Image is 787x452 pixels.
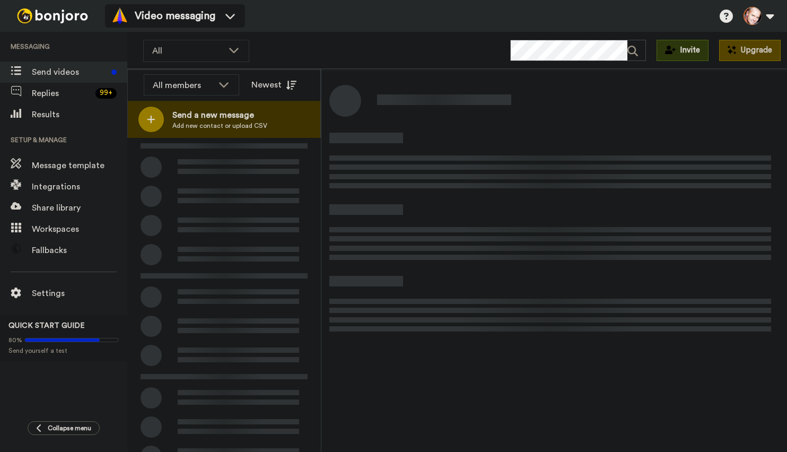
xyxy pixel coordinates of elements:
div: All members [153,79,213,92]
span: Integrations [32,180,127,193]
span: Settings [32,287,127,300]
span: Workspaces [32,223,127,236]
button: Upgrade [719,40,781,61]
button: Collapse menu [28,421,100,435]
span: Results [32,108,127,121]
span: Send videos [32,66,107,79]
span: Fallbacks [32,244,127,257]
span: Message template [32,159,127,172]
span: All [152,45,223,57]
img: vm-color.svg [111,7,128,24]
span: QUICK START GUIDE [8,322,85,329]
span: Send yourself a test [8,346,119,355]
div: 99 + [95,88,117,99]
button: Newest [243,74,304,95]
span: Send a new message [172,109,267,121]
span: Replies [32,87,91,100]
span: 80% [8,336,22,344]
button: Invite [657,40,709,61]
img: bj-logo-header-white.svg [13,8,92,23]
span: Video messaging [135,8,215,23]
span: Add new contact or upload CSV [172,121,267,130]
span: Share library [32,202,127,214]
span: Collapse menu [48,424,91,432]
